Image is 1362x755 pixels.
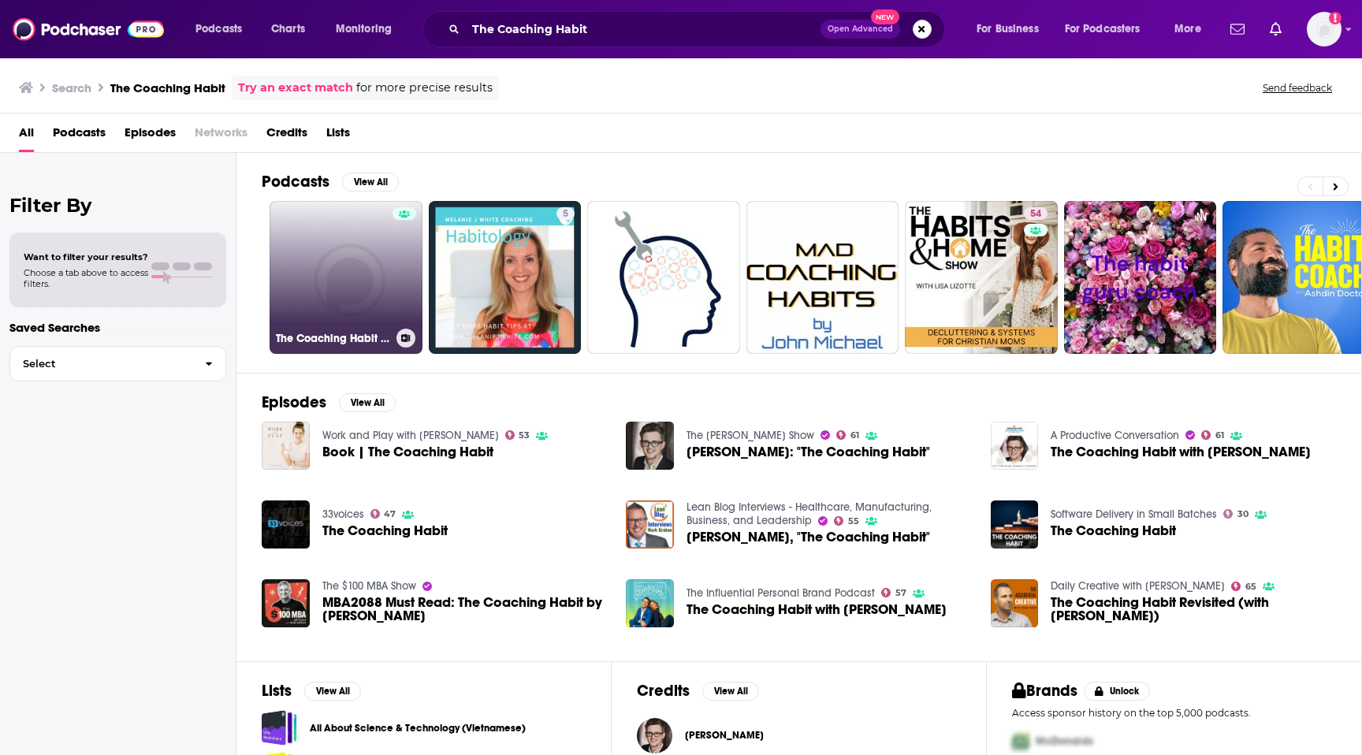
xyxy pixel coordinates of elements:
[687,603,947,616] span: The Coaching Habit with [PERSON_NAME]
[262,710,297,746] a: All About Science & Technology (Vietnamese)
[125,120,176,152] a: Episodes
[1215,432,1224,439] span: 61
[466,17,821,42] input: Search podcasts, credits, & more...
[322,524,448,537] span: The Coaching Habit
[429,201,582,354] a: 5
[13,14,164,44] a: Podchaser - Follow, Share and Rate Podcasts
[556,207,575,220] a: 5
[977,18,1039,40] span: For Business
[850,432,859,439] span: 61
[322,596,608,623] a: MBA2088 Must Read: The Coaching Habit by Michael Stanier
[271,18,305,40] span: Charts
[262,681,361,701] a: ListsView All
[687,429,814,442] a: The Dov Baron Show
[991,579,1039,627] img: The Coaching Habit Revisited (with Michael Bungay Stanier)
[1084,682,1151,701] button: Unlock
[836,430,859,440] a: 61
[626,500,674,549] img: Michael Bungay Stanier, "The Coaching Habit"
[1224,16,1251,43] a: Show notifications dropdown
[1036,735,1093,748] span: McDonalds
[262,579,310,627] img: MBA2088 Must Read: The Coaching Habit by Michael Stanier
[687,500,932,527] a: Lean Blog Interviews - Healthcare, Manufacturing, Business, and Leadership
[9,320,226,335] p: Saved Searches
[637,681,759,701] a: CreditsView All
[626,579,674,627] img: The Coaching Habit with Michael Bungay Stanier
[370,509,396,519] a: 47
[1065,18,1141,40] span: For Podcasters
[322,596,608,623] span: MBA2088 Must Read: The Coaching Habit by [PERSON_NAME]
[262,172,329,192] h2: Podcasts
[687,530,930,544] a: Michael Bungay Stanier, "The Coaching Habit"
[1263,16,1288,43] a: Show notifications dropdown
[1055,17,1163,42] button: open menu
[895,589,906,597] span: 57
[195,120,247,152] span: Networks
[238,79,353,97] a: Try an exact match
[310,720,526,737] a: All About Science & Technology (Vietnamese)
[848,518,859,525] span: 55
[991,422,1039,470] img: The Coaching Habit with Michael Bungay Stanier
[966,17,1059,42] button: open menu
[184,17,262,42] button: open menu
[505,430,530,440] a: 53
[262,392,396,412] a: EpisodesView All
[261,17,314,42] a: Charts
[687,586,875,600] a: The Influential Personal Brand Podcast
[834,516,859,526] a: 55
[262,500,310,549] img: The Coaching Habit
[1012,707,1336,719] p: Access sponsor history on the top 5,000 podcasts.
[1051,524,1176,537] a: The Coaching Habit
[1012,681,1077,701] h2: Brands
[1174,18,1201,40] span: More
[563,206,568,222] span: 5
[1051,508,1217,521] a: Software Delivery in Small Batches
[9,194,226,217] h2: Filter By
[1307,12,1342,46] img: User Profile
[1237,511,1248,518] span: 30
[1030,206,1041,222] span: 54
[991,500,1039,549] img: The Coaching Habit
[637,718,672,753] a: Michael Bungay Stanier
[1051,445,1311,459] a: The Coaching Habit with Michael Bungay Stanier
[437,11,960,47] div: Search podcasts, credits, & more...
[322,429,499,442] a: Work and Play with Nancy Ray
[685,729,764,742] a: Michael Bungay Stanier
[53,120,106,152] a: Podcasts
[1051,596,1336,623] a: The Coaching Habit Revisited (with Michael Bungay Stanier)
[1231,582,1256,591] a: 65
[276,332,390,345] h3: The Coaching Habit Podcast
[685,729,764,742] span: [PERSON_NAME]
[881,588,906,597] a: 57
[356,79,493,97] span: for more precise results
[10,359,192,369] span: Select
[19,120,34,152] a: All
[262,681,292,701] h2: Lists
[24,267,148,289] span: Choose a tab above to access filters.
[384,511,396,518] span: 47
[1024,207,1048,220] a: 54
[821,20,900,39] button: Open AdvancedNew
[24,251,148,262] span: Want to filter your results?
[262,422,310,470] img: Book | The Coaching Habit
[1051,579,1225,593] a: Daily Creative with Todd Henry
[905,201,1058,354] a: 54
[326,120,350,152] a: Lists
[322,445,493,459] a: Book | The Coaching Habit
[262,172,399,192] a: PodcastsView All
[1201,430,1224,440] a: 61
[1223,509,1248,519] a: 30
[9,346,226,381] button: Select
[1163,17,1221,42] button: open menu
